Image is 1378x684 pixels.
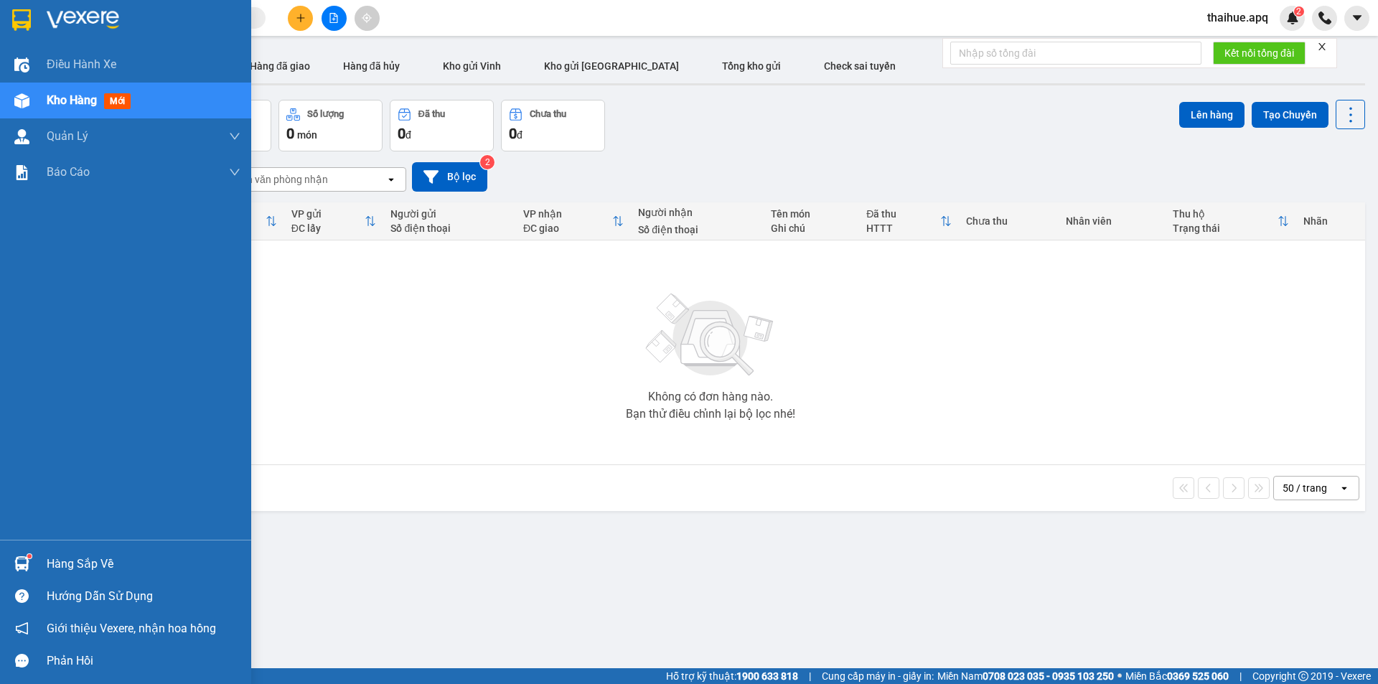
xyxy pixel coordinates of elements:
div: Số điện thoại [390,222,509,234]
sup: 2 [480,155,495,169]
span: | [809,668,811,684]
span: Báo cáo [47,163,90,181]
span: notification [15,622,29,635]
button: Đã thu0đ [390,100,494,151]
button: Bộ lọc [412,162,487,192]
button: aim [355,6,380,31]
div: ĐC giao [523,222,612,234]
th: Toggle SortBy [284,202,384,240]
div: VP gửi [291,208,365,220]
img: phone-icon [1318,11,1331,24]
span: ⚪️ [1117,673,1122,679]
span: caret-down [1351,11,1364,24]
span: mới [104,93,131,109]
button: caret-down [1344,6,1369,31]
button: Hàng đã giao [238,49,322,83]
div: Hướng dẫn sử dụng [47,586,240,607]
div: Nhân viên [1066,215,1158,227]
sup: 1 [27,554,32,558]
span: 0 [398,125,406,142]
span: Hỗ trợ kỹ thuật: [666,668,798,684]
span: close [1317,42,1327,52]
button: Chưa thu0đ [501,100,605,151]
svg: open [1339,482,1350,494]
span: Điều hành xe [47,55,116,73]
img: warehouse-icon [14,57,29,72]
div: Đã thu [418,109,445,119]
svg: open [385,174,397,185]
div: Chưa thu [966,215,1051,227]
span: món [297,129,317,141]
strong: 0369 525 060 [1167,670,1229,682]
img: warehouse-icon [14,93,29,108]
div: HTTT [866,222,940,234]
button: Lên hàng [1179,102,1245,128]
div: Thu hộ [1173,208,1277,220]
span: Tổng kho gửi [722,60,781,72]
span: Quản Lý [47,127,88,145]
div: Tên món [771,208,852,220]
span: Hàng đã hủy [343,60,400,72]
div: Số lượng [307,109,344,119]
span: 0 [286,125,294,142]
span: 2 [1296,6,1301,17]
img: warehouse-icon [14,129,29,144]
img: logo-vxr [12,9,31,31]
div: Đã thu [866,208,940,220]
div: VP nhận [523,208,612,220]
div: Số điện thoại [638,224,756,235]
span: đ [406,129,411,141]
img: warehouse-icon [14,556,29,571]
span: Kết nối tổng đài [1224,45,1294,61]
button: Kết nối tổng đài [1213,42,1306,65]
div: Nhãn [1303,215,1358,227]
span: Kho hàng [47,93,97,107]
span: plus [296,13,306,23]
button: Tạo Chuyến [1252,102,1328,128]
span: Check sai tuyến [824,60,896,72]
div: Người nhận [638,207,756,218]
div: Trạng thái [1173,222,1277,234]
input: Nhập số tổng đài [950,42,1201,65]
span: copyright [1298,671,1308,681]
th: Toggle SortBy [859,202,959,240]
span: Miền Bắc [1125,668,1229,684]
div: Chọn văn phòng nhận [229,172,328,187]
sup: 2 [1294,6,1304,17]
img: solution-icon [14,165,29,180]
div: Bạn thử điều chỉnh lại bộ lọc nhé! [626,408,795,420]
span: down [229,131,240,142]
img: icon-new-feature [1286,11,1299,24]
img: svg+xml;base64,PHN2ZyBjbGFzcz0ibGlzdC1wbHVnX19zdmciIHhtbG5zPSJodHRwOi8vd3d3LnczLm9yZy8yMDAwL3N2Zy... [639,285,782,385]
span: 0 [509,125,517,142]
span: aim [362,13,372,23]
span: thaihue.apq [1196,9,1280,27]
span: Giới thiệu Vexere, nhận hoa hồng [47,619,216,637]
div: Người gửi [390,208,509,220]
div: ĐC lấy [291,222,365,234]
th: Toggle SortBy [516,202,631,240]
button: file-add [322,6,347,31]
span: down [229,167,240,178]
div: Chưa thu [530,109,566,119]
button: plus [288,6,313,31]
span: đ [517,129,522,141]
span: message [15,654,29,667]
div: Không có đơn hàng nào. [648,391,773,403]
span: file-add [329,13,339,23]
strong: 0708 023 035 - 0935 103 250 [983,670,1114,682]
div: 50 / trang [1283,481,1327,495]
span: question-circle [15,589,29,603]
span: Cung cấp máy in - giấy in: [822,668,934,684]
span: Kho gửi Vinh [443,60,501,72]
button: Số lượng0món [278,100,383,151]
div: Hàng sắp về [47,553,240,575]
strong: 1900 633 818 [736,670,798,682]
div: Ghi chú [771,222,852,234]
span: Miền Nam [937,668,1114,684]
span: | [1239,668,1242,684]
span: Kho gửi [GEOGRAPHIC_DATA] [544,60,679,72]
th: Toggle SortBy [1166,202,1295,240]
div: Phản hồi [47,650,240,672]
